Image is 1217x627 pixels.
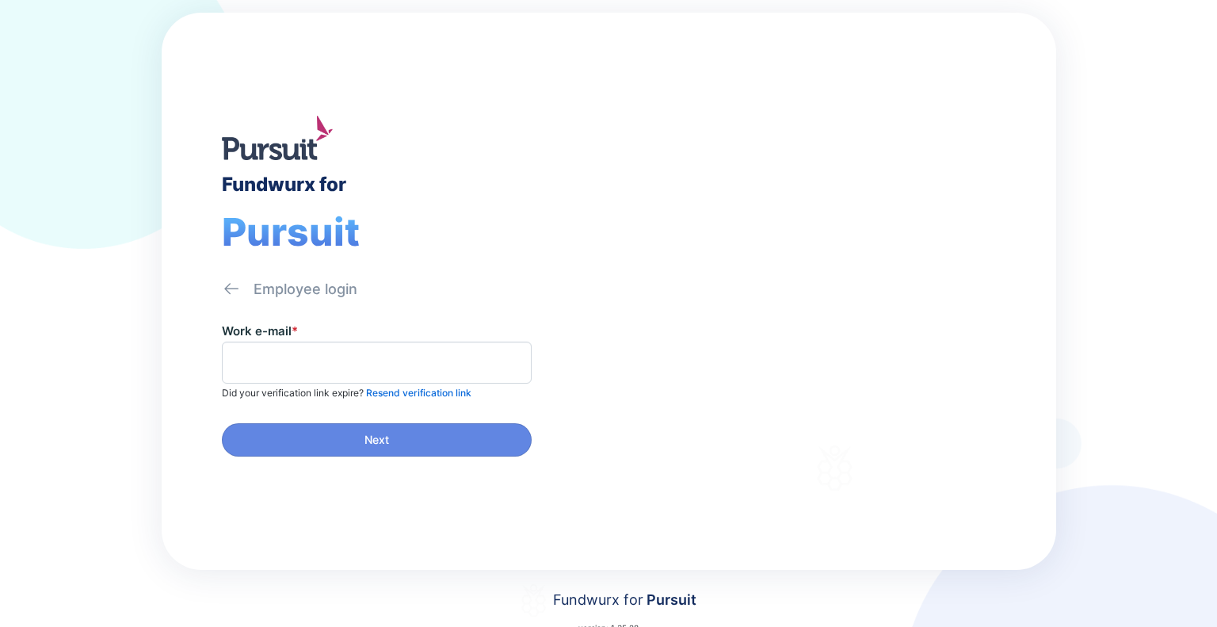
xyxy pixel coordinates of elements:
div: Fundwurx for [222,173,346,196]
button: Next [222,423,532,457]
span: Pursuit [643,591,696,608]
label: Work e-mail [222,323,298,338]
p: Did your verification link expire? [222,387,471,400]
span: Next [364,432,389,448]
div: Thank you for choosing Fundwurx as your partner in driving positive social impact! [699,315,971,359]
div: Welcome to [699,223,823,238]
span: Resend verification link [366,387,471,399]
div: Fundwurx for [553,589,696,611]
span: Pursuit [222,208,360,255]
div: Fundwurx [699,244,881,282]
div: Employee login [254,280,357,299]
img: logo.jpg [222,116,333,160]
